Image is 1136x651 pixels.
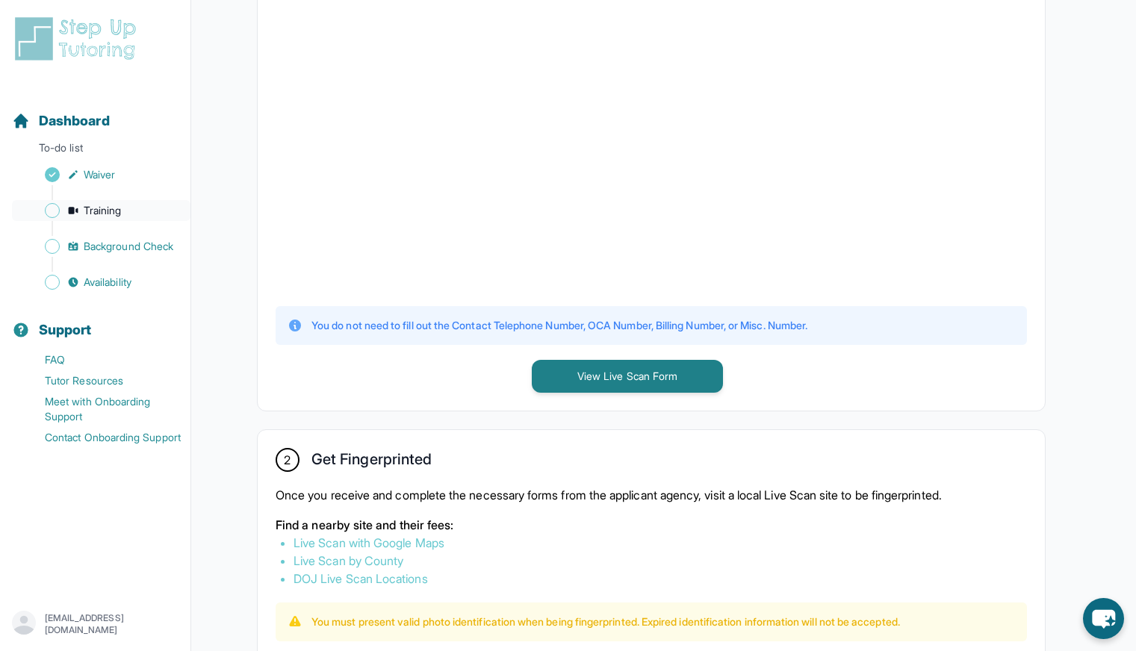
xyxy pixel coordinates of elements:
[294,553,403,568] a: Live Scan by County
[294,571,428,586] a: DOJ Live Scan Locations
[12,110,110,131] a: Dashboard
[311,318,807,333] p: You do not need to fill out the Contact Telephone Number, OCA Number, Billing Number, or Misc. Nu...
[39,110,110,131] span: Dashboard
[12,236,190,257] a: Background Check
[84,275,131,290] span: Availability
[12,200,190,221] a: Training
[12,15,145,63] img: logo
[84,203,122,218] span: Training
[532,368,723,383] a: View Live Scan Form
[84,167,115,182] span: Waiver
[12,272,190,293] a: Availability
[12,611,179,638] button: [EMAIL_ADDRESS][DOMAIN_NAME]
[311,614,900,629] p: You must present valid photo identification when being fingerprinted. Expired identification info...
[12,349,190,370] a: FAQ
[39,320,92,340] span: Support
[6,140,184,161] p: To-do list
[311,450,432,474] h2: Get Fingerprinted
[12,370,190,391] a: Tutor Resources
[294,535,444,550] a: Live Scan with Google Maps
[12,164,190,185] a: Waiver
[45,612,179,636] p: [EMAIL_ADDRESS][DOMAIN_NAME]
[276,516,1027,534] p: Find a nearby site and their fees:
[12,391,190,427] a: Meet with Onboarding Support
[1083,598,1124,639] button: chat-button
[12,427,190,448] a: Contact Onboarding Support
[276,486,1027,504] p: Once you receive and complete the necessary forms from the applicant agency, visit a local Live S...
[6,296,184,346] button: Support
[284,451,291,469] span: 2
[532,360,723,393] button: View Live Scan Form
[84,239,173,254] span: Background Check
[6,87,184,137] button: Dashboard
